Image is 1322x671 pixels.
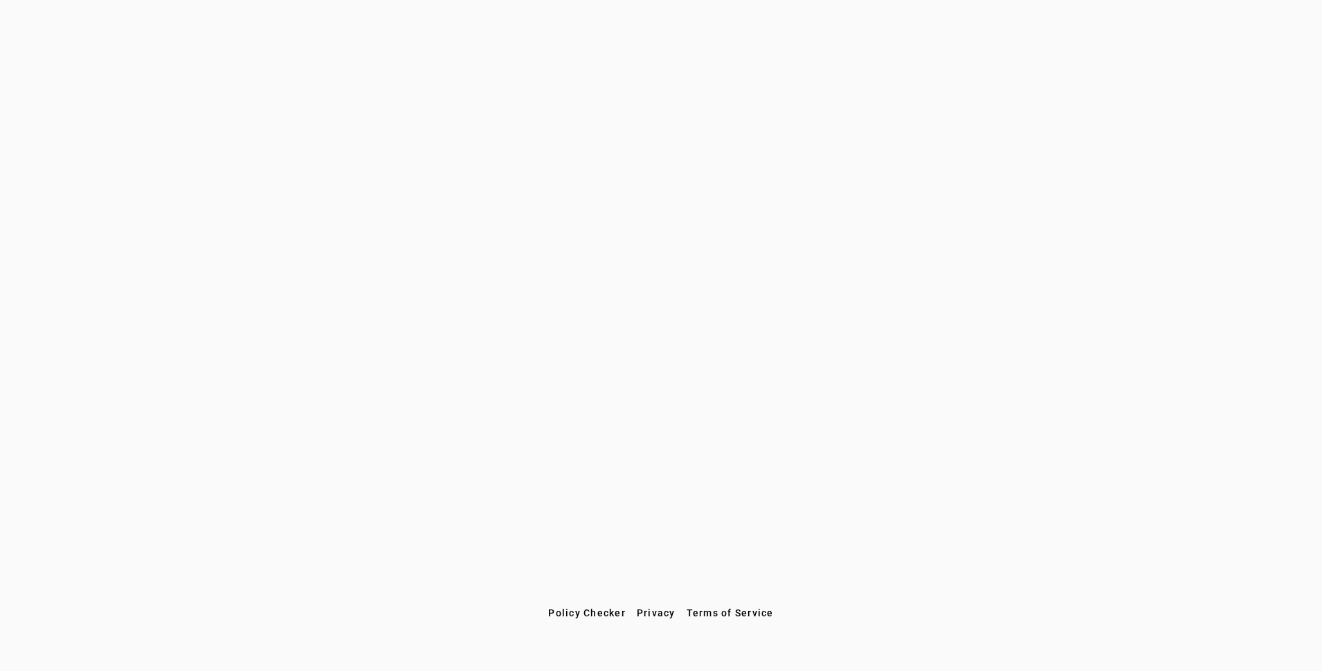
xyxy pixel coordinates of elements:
button: Privacy [631,600,681,625]
button: Terms of Service [681,600,779,625]
button: Policy Checker [543,600,631,625]
span: Terms of Service [687,607,774,618]
span: Policy Checker [548,607,626,618]
span: Privacy [637,607,676,618]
